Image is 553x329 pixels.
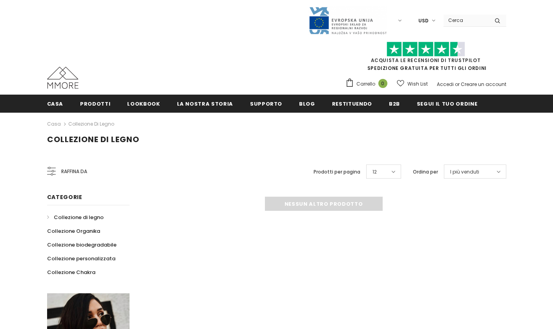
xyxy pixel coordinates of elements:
[332,100,372,108] span: Restituendo
[47,95,64,112] a: Casa
[47,252,115,265] a: Collezione personalizzata
[47,100,64,108] span: Casa
[461,81,506,88] a: Creare un account
[308,6,387,35] img: Javni Razpis
[372,168,377,176] span: 12
[47,255,115,262] span: Collezione personalizzata
[314,168,360,176] label: Prodotti per pagina
[450,168,479,176] span: I più venduti
[80,95,110,112] a: Prodotti
[250,95,282,112] a: supporto
[68,121,114,127] a: Collezione di legno
[80,100,110,108] span: Prodotti
[389,100,400,108] span: B2B
[250,100,282,108] span: supporto
[47,241,117,249] span: Collezione biodegradabile
[387,42,465,57] img: Fidati di Pilot Stars
[47,134,139,145] span: Collezione di legno
[371,57,481,64] a: Acquista le recensioni di TrustPilot
[47,224,100,238] a: Collezione Organika
[417,100,477,108] span: Segui il tuo ordine
[345,78,391,90] a: Carrello 0
[418,17,429,25] span: USD
[308,17,387,24] a: Javni Razpis
[47,227,100,235] span: Collezione Organika
[177,95,233,112] a: La nostra storia
[407,80,428,88] span: Wish List
[389,95,400,112] a: B2B
[356,80,375,88] span: Carrello
[397,77,428,91] a: Wish List
[47,67,78,89] img: Casi MMORE
[437,81,454,88] a: Accedi
[127,100,160,108] span: Lookbook
[47,210,104,224] a: Collezione di legno
[47,193,82,201] span: Categorie
[417,95,477,112] a: Segui il tuo ordine
[47,269,95,276] span: Collezione Chakra
[127,95,160,112] a: Lookbook
[443,15,489,26] input: Search Site
[47,119,61,129] a: Casa
[177,100,233,108] span: La nostra storia
[47,238,117,252] a: Collezione biodegradabile
[299,95,315,112] a: Blog
[47,265,95,279] a: Collezione Chakra
[299,100,315,108] span: Blog
[455,81,460,88] span: or
[54,214,104,221] span: Collezione di legno
[61,167,87,176] span: Raffina da
[413,168,438,176] label: Ordina per
[332,95,372,112] a: Restituendo
[345,45,506,71] span: SPEDIZIONE GRATUITA PER TUTTI GLI ORDINI
[378,79,387,88] span: 0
